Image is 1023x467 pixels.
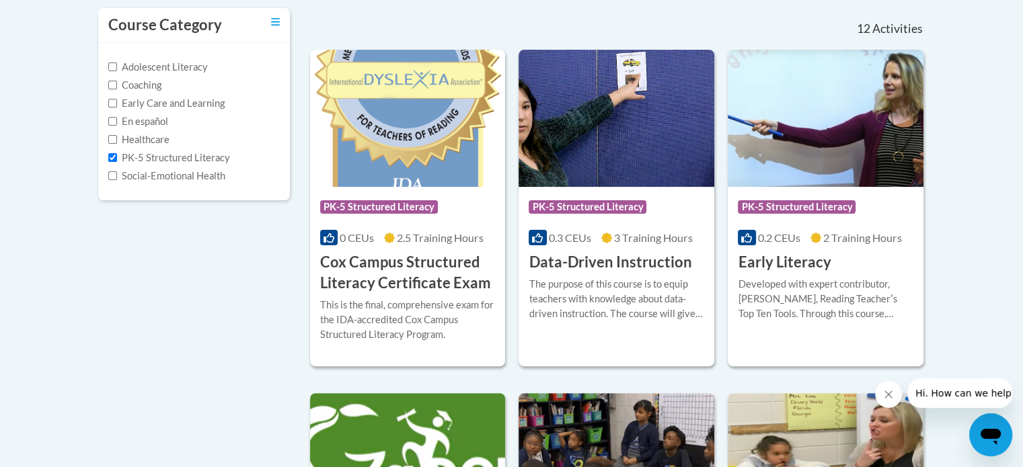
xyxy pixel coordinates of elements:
[108,153,117,162] input: Checkbox for Options
[872,22,923,36] span: Activities
[397,231,484,244] span: 2.5 Training Hours
[529,252,691,273] h3: Data-Driven Instruction
[875,381,902,408] iframe: Close message
[108,135,117,144] input: Checkbox for Options
[271,15,280,30] a: Toggle collapse
[856,22,870,36] span: 12
[108,81,117,89] input: Checkbox for Options
[969,413,1012,456] iframe: Button to launch messaging window
[108,169,225,183] label: Social-Emotional Health
[108,151,230,165] label: PK-5 Structured Literacy
[108,15,222,36] h3: Course Category
[738,277,913,321] div: Developed with expert contributor, [PERSON_NAME], Reading Teacherʹs Top Ten Tools. Through this c...
[108,60,208,75] label: Adolescent Literacy
[728,50,923,366] a: Course LogoPK-5 Structured Literacy0.2 CEUs2 Training Hours Early LiteracyDeveloped with expert c...
[320,200,438,214] span: PK-5 Structured Literacy
[108,99,117,108] input: Checkbox for Options
[549,231,591,244] span: 0.3 CEUs
[519,50,714,366] a: Course LogoPK-5 Structured Literacy0.3 CEUs3 Training Hours Data-Driven InstructionThe purpose of...
[108,117,117,126] input: Checkbox for Options
[519,50,714,187] img: Course Logo
[108,171,117,180] input: Checkbox for Options
[758,231,800,244] span: 0.2 CEUs
[108,132,169,147] label: Healthcare
[738,252,831,273] h3: Early Literacy
[108,96,225,111] label: Early Care and Learning
[108,62,117,71] input: Checkbox for Options
[728,50,923,187] img: Course Logo
[8,9,109,20] span: Hi. How can we help?
[529,200,646,214] span: PK-5 Structured Literacy
[310,50,506,187] img: Course Logo
[320,252,496,294] h3: Cox Campus Structured Literacy Certificate Exam
[108,78,161,93] label: Coaching
[340,231,374,244] span: 0 CEUs
[320,298,496,342] div: This is the final, comprehensive exam for the IDA-accredited Cox Campus Structured Literacy Program.
[907,378,1012,408] iframe: Message from company
[614,231,693,244] span: 3 Training Hours
[529,277,704,321] div: The purpose of this course is to equip teachers with knowledge about data-driven instruction. The...
[108,114,168,129] label: En español
[823,231,902,244] span: 2 Training Hours
[738,200,856,214] span: PK-5 Structured Literacy
[310,50,506,366] a: Course LogoPK-5 Structured Literacy0 CEUs2.5 Training Hours Cox Campus Structured Literacy Certif...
